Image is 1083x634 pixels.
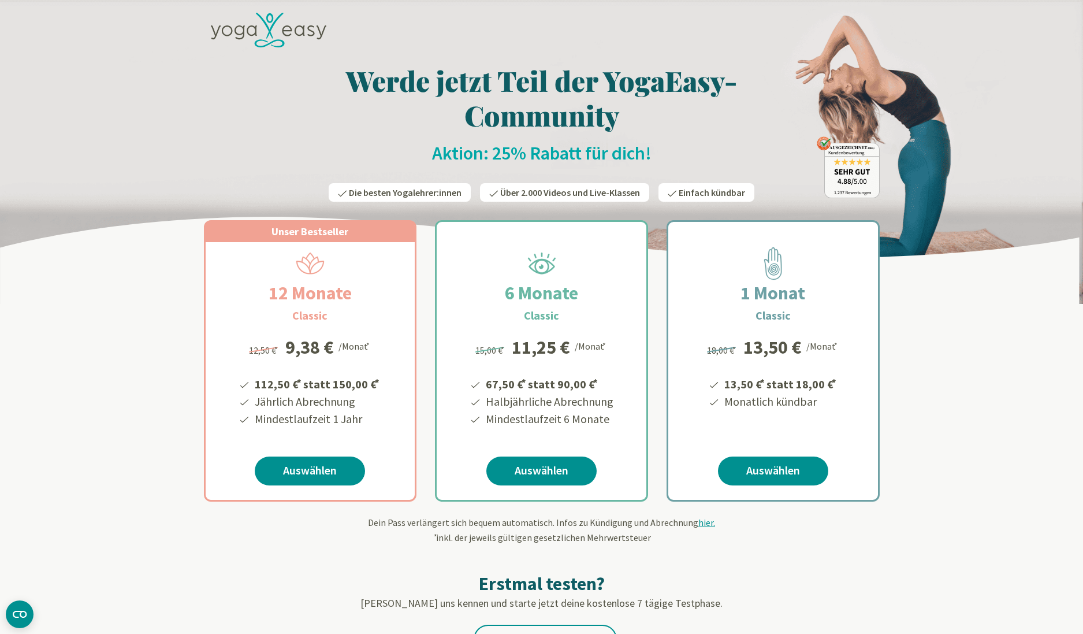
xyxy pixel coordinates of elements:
[484,410,613,428] li: Mindestlaufzeit 6 Monate
[477,279,606,307] h2: 6 Monate
[204,572,880,595] h2: Erstmal testen?
[512,338,570,357] div: 11,25 €
[204,63,880,132] h1: Werde jetzt Teil der YogaEasy-Community
[524,307,559,324] h3: Classic
[806,338,839,353] div: /Monat
[698,517,715,528] span: hier.
[253,410,381,428] li: Mindestlaufzeit 1 Jahr
[6,600,34,628] button: CMP-Widget öffnen
[204,142,880,165] h2: Aktion: 25% Rabatt für dich!
[349,187,462,198] span: Die besten Yogalehrer:innen
[679,187,745,198] span: Einfach kündbar
[292,307,327,324] h3: Classic
[723,393,838,410] li: Monatlich kündbar
[241,279,379,307] h2: 12 Monate
[500,187,640,198] span: Über 2.000 Videos und Live-Klassen
[285,338,334,357] div: 9,38 €
[433,532,651,543] span: inkl. der jeweils gültigen gesetzlichen Mehrwertsteuer
[486,457,597,485] a: Auswählen
[817,136,880,198] img: ausgezeichnet_badge.png
[338,338,371,353] div: /Monat
[249,344,280,356] span: 12,50 €
[723,373,838,393] li: 13,50 € statt 18,00 €
[271,225,348,238] span: Unser Bestseller
[718,457,828,485] a: Auswählen
[575,338,608,353] div: /Monat
[253,373,381,393] li: 112,50 € statt 150,00 €
[255,457,365,485] a: Auswählen
[707,344,738,356] span: 18,00 €
[713,279,833,307] h2: 1 Monat
[484,393,613,410] li: Halbjährliche Abrechnung
[204,595,880,611] p: [PERSON_NAME] uns kennen und starte jetzt deine kostenlose 7 tägige Testphase.
[484,373,613,393] li: 67,50 € statt 90,00 €
[253,393,381,410] li: Jährlich Abrechnung
[475,344,506,356] span: 15,00 €
[204,516,880,544] div: Dein Pass verlängert sich bequem automatisch. Infos zu Kündigung und Abrechnung
[756,307,791,324] h3: Classic
[743,338,802,357] div: 13,50 €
